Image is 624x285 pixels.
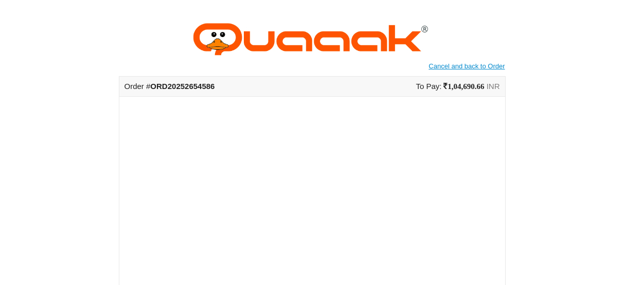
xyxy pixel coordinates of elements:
span: 1,04,690.66 [441,82,484,91]
span: INR [487,82,500,91]
div: Order # [119,77,220,96]
div: To Pay: [411,77,505,96]
i: INR [443,82,448,90]
span: ORD20252654586 [150,82,215,91]
a: Cancel and back to Order [429,62,505,70]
